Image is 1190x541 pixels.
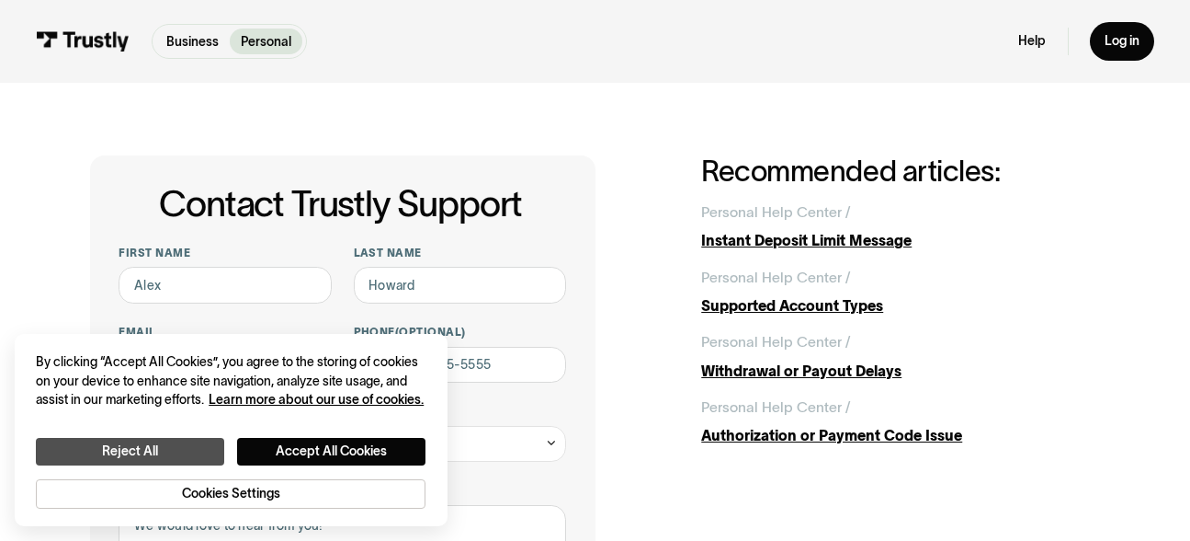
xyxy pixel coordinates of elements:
[701,331,1100,382] a: Personal Help Center /Withdrawal or Payout Delays
[701,397,1100,447] a: Personal Help Center /Authorization or Payment Code Issue
[1018,33,1046,50] a: Help
[701,267,851,289] div: Personal Help Center /
[1105,33,1139,50] div: Log in
[119,267,332,303] input: Alex
[1090,22,1153,60] a: Log in
[701,425,1100,447] div: Authorization or Payment Code Issue
[701,295,1100,317] div: Supported Account Types
[167,32,220,52] p: Business
[701,267,1100,317] a: Personal Help Center /Supported Account Types
[36,352,425,509] div: Privacy
[395,326,466,338] span: (Optional)
[354,347,567,383] input: (555) 555-5555
[354,246,567,260] label: Last name
[354,267,567,303] input: Howard
[701,331,851,353] div: Personal Help Center /
[701,201,1100,252] a: Personal Help Center /Instant Deposit Limit Message
[119,246,332,260] label: First name
[701,397,851,419] div: Personal Help Center /
[701,201,851,224] div: Personal Help Center /
[36,438,224,465] button: Reject All
[15,334,448,526] div: Cookie banner
[354,325,567,340] label: Phone
[241,32,291,52] p: Personal
[36,31,130,52] img: Trustly Logo
[115,184,566,224] h1: Contact Trustly Support
[237,438,425,465] button: Accept All Cookies
[701,361,1100,383] div: Withdrawal or Payout Delays
[36,352,425,409] div: By clicking “Accept All Cookies”, you agree to the storing of cookies on your device to enhance s...
[156,29,231,54] a: Business
[119,325,332,340] label: Email
[209,392,424,407] a: More information about your privacy, opens in a new tab
[701,230,1100,252] div: Instant Deposit Limit Message
[36,479,425,508] button: Cookies Settings
[230,29,302,54] a: Personal
[701,155,1100,188] h2: Recommended articles:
